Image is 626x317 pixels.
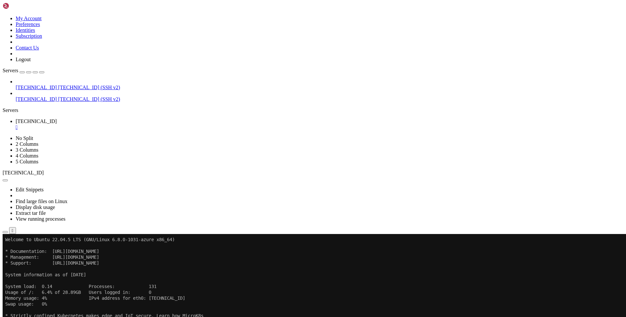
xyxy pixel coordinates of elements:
x-row: The programs included with the Ubuntu system are free software; [3,172,541,178]
button:  [9,227,16,234]
x-row: * Support: [URL][DOMAIN_NAME] [3,26,541,32]
a: View running processes [16,216,66,222]
a: Find large files on Linux [16,199,67,204]
a: Preferences [16,21,40,27]
x-row: * Strictly confined Kubernetes makes edge and IoT secure. Learn how MicroK8s [3,79,541,85]
x-row: : $ [3,231,541,237]
x-row: 28 of these updates are standard security updates. [3,126,541,131]
x-row: Swap usage: 0% [3,67,541,73]
x-row: See "man sudo_root" for details. [3,219,541,225]
span: [TECHNICAL_ID] [3,170,44,175]
x-row: individual files in /usr/share/doc/*/copyright. [3,184,541,190]
a: Display disk usage [16,204,55,210]
a: No Split [16,135,33,141]
div: (19, 39) [55,231,57,237]
a: 4 Columns [16,153,38,158]
a: 2 Columns [16,141,38,147]
x-row: [URL][DOMAIN_NAME] [3,96,541,102]
span: [TECHNICAL_ID] [16,85,57,90]
x-row: * Management: [URL][DOMAIN_NAME] [3,20,541,26]
x-row: System information as of [DATE] [3,38,541,44]
a: [TECHNICAL_ID] [TECHNICAL_ID] (SSH v2) [16,96,623,102]
li: [TECHNICAL_ID] [TECHNICAL_ID] (SSH v2) [16,79,623,90]
x-row: Ubuntu comes with ABSOLUTELY NO WARRANTY, to the extent permitted by [3,196,541,202]
x-row: 33 updates can be applied immediately. [3,120,541,126]
a: Extract tar file [16,210,46,216]
a:  [16,124,623,130]
x-row: System load: 0.14 Processes: 131 [3,49,541,55]
a: My Account [16,16,42,21]
x-row: Welcome to Ubuntu 22.04.5 LTS (GNU/Linux 6.8.0-1031-azure x86_64) [3,3,541,8]
a: 5 Columns [16,159,38,164]
a: 20.61.58.194 [16,118,623,130]
a: Subscription [16,33,42,39]
a: [TECHNICAL_ID] [TECHNICAL_ID] (SSH v2) [16,85,623,90]
span: [TECHNICAL_ID] [16,118,57,124]
li: [TECHNICAL_ID] [TECHNICAL_ID] (SSH v2) [16,90,623,102]
span: [TECHNICAL_ID] (SSH v2) [58,85,120,90]
x-row: the exact distribution terms for each program are described in the [3,178,541,184]
a: Identities [16,27,35,33]
a: Contact Us [16,45,39,50]
x-row: Usage of /: 6.4% of 28.89GB Users logged in: 0 [3,55,541,61]
x-row: To see these additional updates run: apt list --upgradable [3,131,541,137]
span: [TECHNICAL_ID] [16,96,57,102]
x-row: * Documentation: [URL][DOMAIN_NAME] [3,14,541,20]
span: [TECHNICAL_ID] (SSH v2) [58,96,120,102]
x-row: Enable ESM Apps to receive additional future security updates. [3,143,541,149]
x-row: Expanded Security Maintenance for Applications is not enabled. [3,108,541,114]
x-row: Memory usage: 4% IPv4 address for eth0: [TECHNICAL_ID] [3,61,541,67]
x-row: To run a command as administrator (user "root"), use "sudo <command>". [3,214,541,219]
a: Logout [16,57,31,62]
a: Servers [3,68,44,73]
span: [PERSON_NAME]@cisca [3,231,52,237]
x-row: just raised the bar for easy, resilient and secure K8s cluster deployment. [3,85,541,90]
div: Servers [3,107,623,113]
a: Edit Snippets [16,187,44,192]
x-row: See [URL][DOMAIN_NAME] or run: sudo pro status [3,149,541,155]
div:  [12,228,13,233]
a: 3 Columns [16,147,38,153]
img: Shellngn [3,3,40,9]
span: Servers [3,68,18,73]
x-row: applicable law. [3,202,541,208]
